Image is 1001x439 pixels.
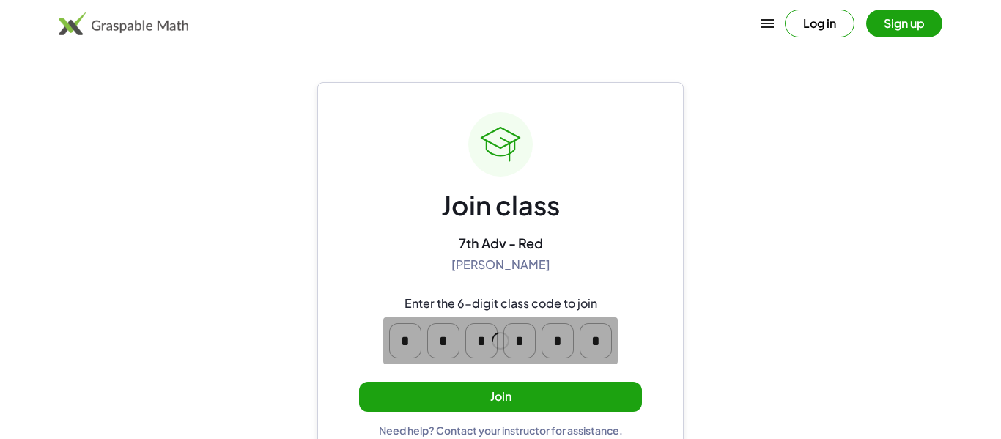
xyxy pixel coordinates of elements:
div: Join class [441,188,560,223]
button: Join [359,382,642,412]
div: Enter the 6-digit class code to join [405,296,597,311]
div: [PERSON_NAME] [451,257,550,273]
div: Need help? Contact your instructor for assistance. [379,424,623,437]
button: Sign up [866,10,942,37]
div: 7th Adv - Red [459,235,543,251]
button: Log in [785,10,854,37]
